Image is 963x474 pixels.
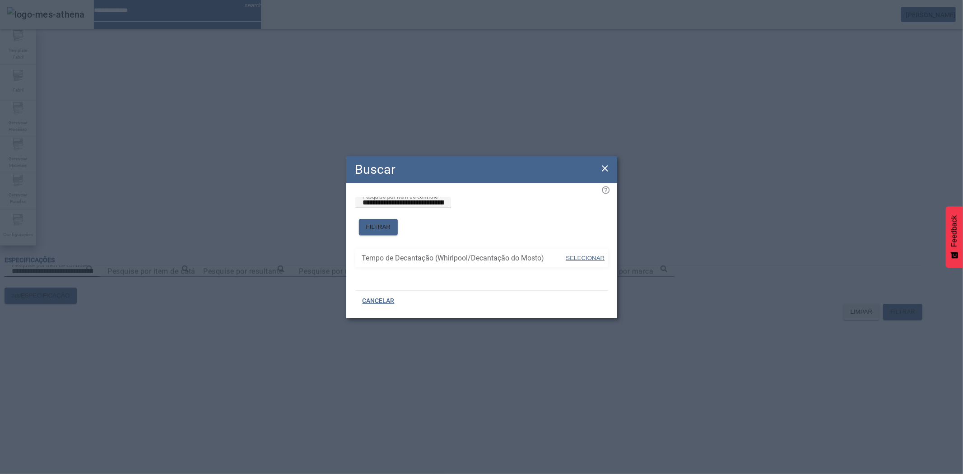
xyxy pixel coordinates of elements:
span: CANCELAR [363,297,395,306]
h2: Buscar [355,160,396,179]
mat-label: Pesquise por item de controle [363,193,438,200]
span: SELECIONAR [566,255,605,261]
span: Tempo de Decantação (Whirlpool/Decantação do Mosto) [362,253,565,264]
button: SELECIONAR [565,250,605,266]
button: CANCELAR [355,293,402,309]
button: FILTRAR [359,219,398,235]
span: FILTRAR [366,223,391,232]
button: Feedback - Mostrar pesquisa [946,206,963,268]
span: Feedback [950,215,958,247]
